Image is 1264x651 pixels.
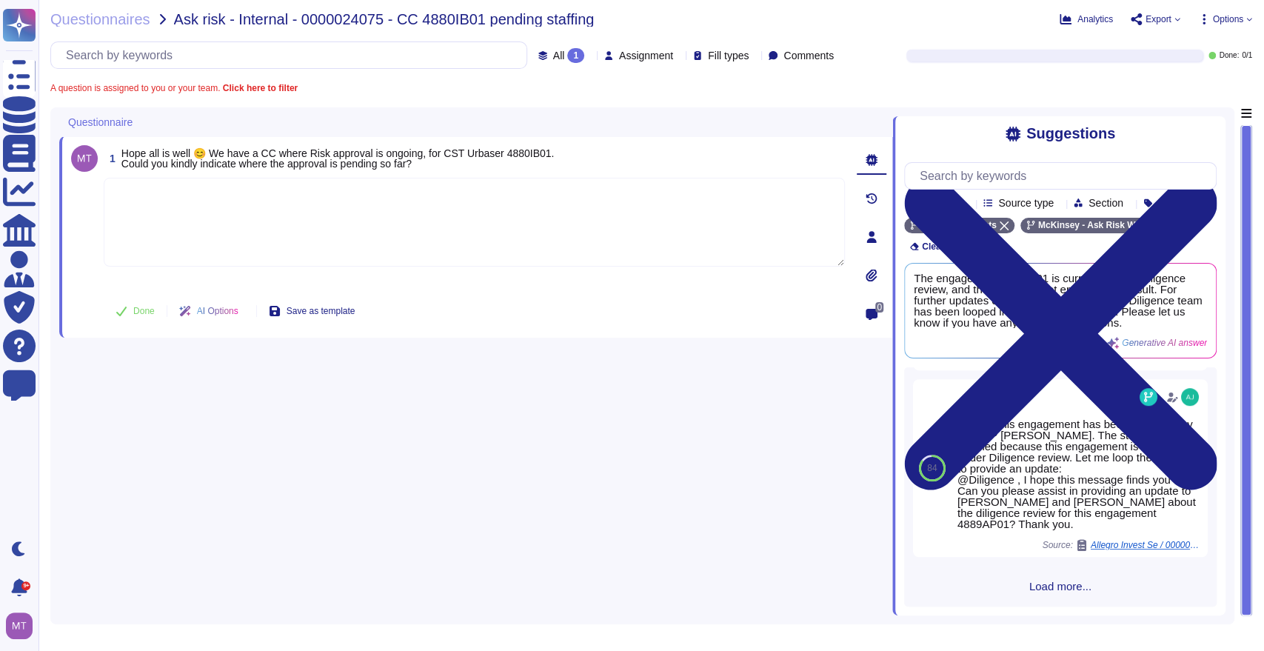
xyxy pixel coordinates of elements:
[133,307,155,316] span: Done
[553,50,565,61] span: All
[50,84,298,93] span: A question is assigned to you or your team.
[708,50,749,61] span: Fill types
[1213,15,1243,24] span: Options
[58,42,526,68] input: Search by keywords
[1181,388,1199,406] img: user
[875,302,883,313] span: 0
[1043,539,1202,551] span: Source:
[6,612,33,639] img: user
[71,145,98,172] img: user
[68,117,133,127] span: Questionnaire
[927,464,937,473] span: 84
[1077,15,1113,24] span: Analytics
[287,307,355,316] span: Save as template
[619,50,673,61] span: Assignment
[1091,541,1202,550] span: Allegro Invest Se / 0000022866 - Tier and RA approved but not visible in iStaffing
[50,12,150,27] span: Questionnaires
[21,581,30,590] div: 9+
[783,50,834,61] span: Comments
[174,12,595,27] span: Ask risk - Internal - 0000024075 - CC 4880IB01 pending staffing
[121,147,555,170] span: Hope all is well 😊 We have a CC where Risk approval is ongoing, for CST Urbaser 4880IB01. Could y...
[1060,13,1113,25] button: Analytics
[912,163,1216,189] input: Search by keywords
[1146,15,1171,24] span: Export
[104,153,116,164] span: 1
[1219,52,1239,59] span: Done:
[3,610,43,642] button: user
[567,48,584,63] div: 1
[1242,52,1252,59] span: 0 / 1
[197,307,238,316] span: AI Options
[220,83,298,93] b: Click here to filter
[104,296,167,326] button: Done
[904,581,1217,592] span: Load more...
[257,296,367,326] button: Save as template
